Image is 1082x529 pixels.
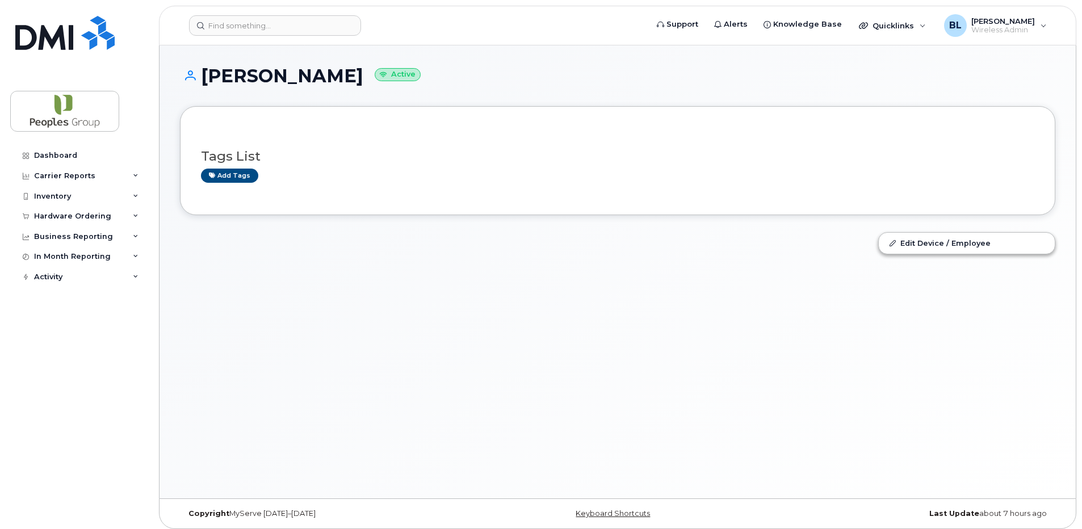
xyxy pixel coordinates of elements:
a: Keyboard Shortcuts [576,509,650,518]
h1: [PERSON_NAME] [180,66,1055,86]
h3: Tags List [201,149,1034,163]
strong: Last Update [929,509,979,518]
a: Add tags [201,169,258,183]
div: MyServe [DATE]–[DATE] [180,509,472,518]
small: Active [375,68,421,81]
strong: Copyright [188,509,229,518]
a: Edit Device / Employee [879,233,1055,253]
div: about 7 hours ago [764,509,1055,518]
